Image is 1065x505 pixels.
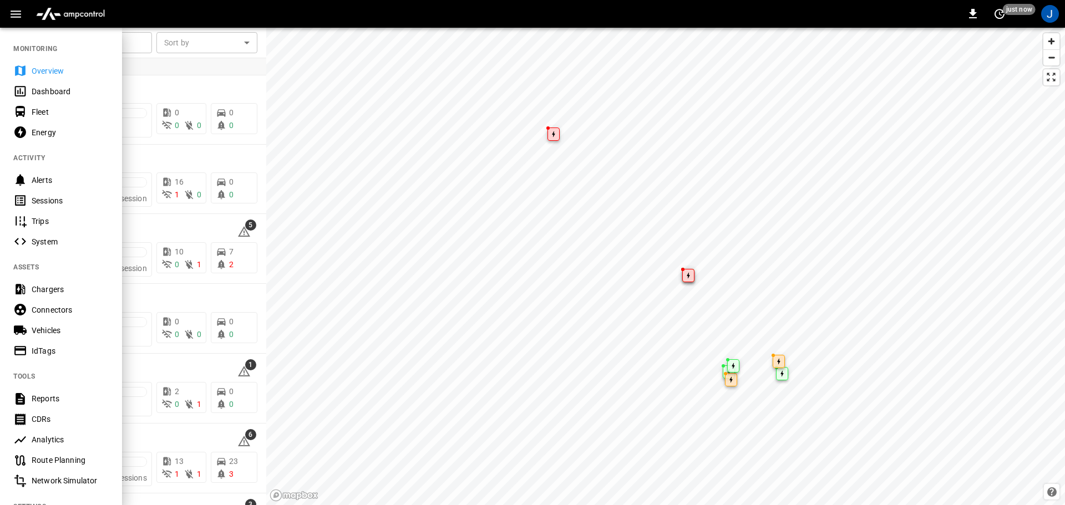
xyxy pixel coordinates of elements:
div: Sessions [32,195,109,206]
div: Connectors [32,304,109,315]
div: Overview [32,65,109,76]
div: System [32,236,109,247]
div: profile-icon [1041,5,1059,23]
div: Trips [32,216,109,227]
div: Dashboard [32,86,109,97]
div: Fleet [32,106,109,118]
div: Chargers [32,284,109,295]
span: just now [1003,4,1036,15]
div: Network Simulator [32,475,109,486]
div: Vehicles [32,325,109,336]
div: Alerts [32,175,109,186]
img: ampcontrol.io logo [32,3,109,24]
div: CDRs [32,414,109,425]
button: set refresh interval [991,5,1008,23]
div: IdTags [32,345,109,356]
div: Analytics [32,434,109,445]
div: Route Planning [32,455,109,466]
div: Energy [32,127,109,138]
div: Reports [32,393,109,404]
